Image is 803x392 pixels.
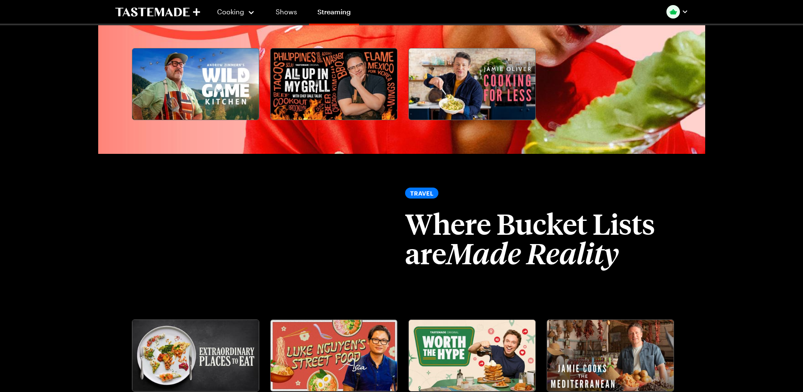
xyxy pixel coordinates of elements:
[132,48,259,120] img: Andrew Zimmern's Wild Game Kitchen
[547,320,674,392] a: Jamie Oliver Cooks the Mediterranean
[217,2,255,22] button: Cooking
[217,8,244,16] span: Cooking
[132,320,259,391] img: Extraordinary Places to Eat
[408,48,536,120] a: Jamie Oliver: Cooking for Less
[666,5,688,19] button: Profile picture
[409,48,535,120] img: Jamie Oliver: Cooking for Less
[115,7,200,17] a: To Tastemade Home Page
[405,209,678,271] h3: Where Bucket Lists are
[666,5,680,19] img: Profile picture
[408,320,536,392] a: Worth the Hype
[132,320,259,392] a: Extraordinary Places to Eat
[410,188,433,198] span: TRAVEL
[270,320,397,392] a: Luke Nguyen's Street Food Asia
[271,48,397,120] img: All Up In My Grill
[409,320,535,391] img: Worth the Hype
[309,2,359,25] a: Streaming
[446,242,619,271] i: Made Reality
[271,320,397,391] img: Luke Nguyen's Street Food Asia
[547,320,674,391] img: Jamie Oliver Cooks the Mediterranean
